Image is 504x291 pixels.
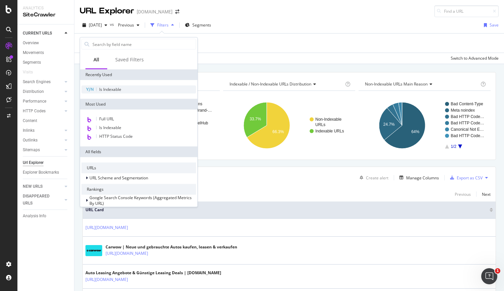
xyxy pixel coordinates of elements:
input: Search by field name [92,39,196,49]
a: Explorer Bookmarks [23,169,69,176]
div: Distribution [23,88,44,95]
svg: A chart. [223,96,355,155]
button: [DATE] [80,20,110,31]
div: Search Engines [23,78,51,85]
div: Saved Filters [115,56,144,63]
div: Save [490,22,499,28]
div: HTTP Codes [23,108,46,115]
a: Outlinks [23,137,63,144]
text: Canonical Not E… [451,127,484,132]
a: HTTP Codes [23,108,63,115]
div: Carwow | Neue und gebrauchte Autos kaufen, leasen & verkaufen [106,244,237,250]
svg: A chart. [359,96,491,155]
div: Auto Leasing Angebote & Günstige Leasing Deals | [DOMAIN_NAME] [85,270,221,276]
span: Previous [115,22,134,28]
span: Non-Indexable URLs Main Reason [365,81,428,87]
a: Analysis Info [23,213,69,220]
text: 64% [411,129,419,134]
span: Indexable / Non-Indexable URLs distribution [230,81,311,87]
div: [DOMAIN_NAME] [137,8,173,15]
div: Outlinks [23,137,38,144]
div: Url Explorer [23,159,44,166]
div: Performance [23,98,46,105]
span: Is Indexable [99,86,121,92]
div: Inlinks [23,127,35,134]
div: Explorer Bookmarks [23,169,59,176]
text: 33.7% [250,117,261,121]
div: Visits [23,69,33,76]
button: Switch to Advanced Mode [448,53,499,64]
div: URL Explorer [80,5,134,17]
text: Bad HTTP Code… [451,121,484,125]
text: Bad HTTP Code… [451,133,484,138]
button: Create alert [357,172,388,183]
a: Inlinks [23,127,63,134]
button: Segments [182,20,214,31]
div: arrow-right-arrow-left [175,9,179,14]
img: main image [85,245,102,256]
a: Search Engines [23,78,63,85]
span: Google Search Console Keywords (Aggregated Metrics By URL) [89,195,192,206]
div: Rankings [81,184,196,195]
div: Create alert [366,175,388,181]
text: 66.3% [272,129,284,134]
iframe: Intercom live chat [481,268,497,284]
span: HTTP Status Code [99,133,133,139]
text: 24.7% [383,122,395,127]
a: Movements [23,49,69,56]
span: URL Scheme and Segmentation [89,175,148,181]
a: Content [23,117,69,124]
button: Previous [115,20,142,31]
div: URLs [81,163,196,173]
a: [URL][DOMAIN_NAME] [85,224,128,231]
a: Overview [23,40,69,47]
div: Sitemaps [23,147,40,154]
div: Overview [23,40,39,47]
button: Next [482,190,491,198]
text: URLs [315,122,325,127]
div: Content [23,117,37,124]
button: Previous [455,190,471,198]
span: 1 [495,268,500,274]
div: Most Used [80,99,197,110]
a: [URL][DOMAIN_NAME] [85,276,128,283]
div: Filters [157,22,169,28]
span: Is Indexable [99,125,121,130]
h4: Non-Indexable URLs Main Reason [364,79,479,90]
div: CURRENT URLS [23,30,52,37]
span: 2025 Oct. 2nd [89,22,102,28]
div: All [93,56,99,63]
a: DISAPPEARED URLS [23,193,63,207]
a: Performance [23,98,63,105]
span: Segments [192,22,211,28]
div: NEW URLS [23,183,43,190]
div: Segments [23,59,41,66]
input: Find a URL [434,5,499,17]
div: Recently Used [80,69,197,80]
div: All fields [80,147,197,157]
text: Bad Content-Type [451,102,483,106]
text: 1/2 [451,144,456,149]
div: Manage Columns [406,175,439,181]
a: Distribution [23,88,63,95]
div: Movements [23,49,44,56]
button: Manage Columns [397,174,439,182]
button: Export as CSV [447,172,483,183]
text: Non-Indexable [315,117,341,122]
a: NEW URLS [23,183,63,190]
span: vs [110,21,115,27]
div: Export as CSV [457,175,483,181]
a: Sitemaps [23,147,63,154]
span: Full URL [99,116,114,122]
a: Segments [23,59,69,66]
a: [URL][DOMAIN_NAME] [106,250,148,257]
text: Bad HTTP Code… [451,114,484,119]
div: Analysis Info [23,213,46,220]
div: Previous [455,191,471,197]
text: Indexable URLs [315,129,344,133]
div: SiteCrawler [23,11,69,19]
span: URL Card [85,207,488,213]
button: Save [481,20,499,31]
